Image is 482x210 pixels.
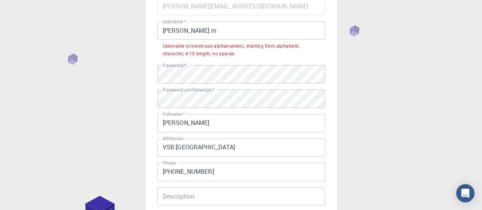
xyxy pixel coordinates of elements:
[163,160,176,166] label: Phone
[163,18,186,25] label: username
[163,87,214,93] label: Password confirmation
[163,111,185,117] label: Fullname
[163,135,183,142] label: Affiliation
[456,184,474,202] div: Open Intercom Messenger
[163,42,320,58] div: Username is lowercase alphanumeric, starting from alphabetic character, 4-15 length, no spaces
[163,62,186,69] label: Password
